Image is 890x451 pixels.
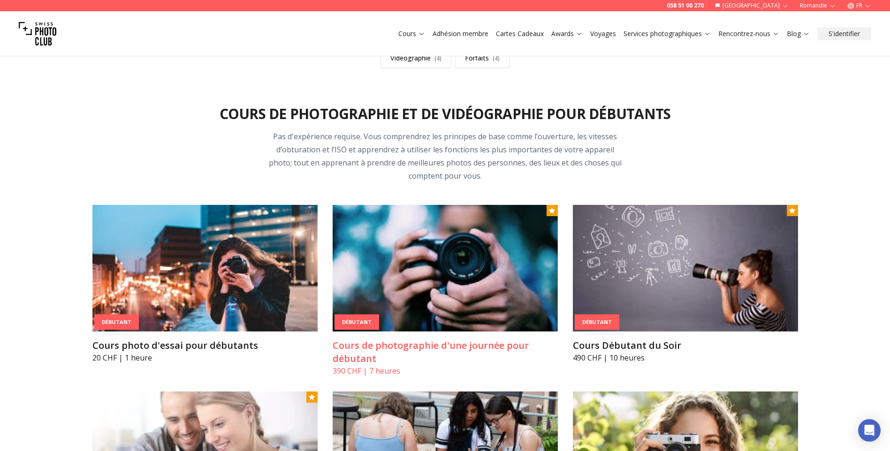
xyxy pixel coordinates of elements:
[783,27,814,40] button: Blog
[492,27,548,40] button: Cartes Cadeaux
[433,29,488,38] a: Adhésion membre
[333,205,558,331] img: Cours de photographie d'une journée pour débutant
[551,29,583,38] a: Awards
[667,2,704,9] a: 058 51 00 270
[493,54,500,62] span: ( 4 )
[398,29,425,38] a: Cours
[92,352,318,363] p: 20 CHF | 1 heure
[94,315,139,330] div: Débutant
[624,29,711,38] a: Services photographiques
[787,29,810,38] a: Blog
[548,27,586,40] button: Awards
[92,205,318,331] img: Cours photo d'essai pour débutants
[333,339,558,365] h3: Cours de photographie d'une journée pour débutant
[573,205,798,331] img: Cours Débutant du Soir
[220,105,671,122] h2: Cours de photographie et de vidéographie pour débutants
[333,365,558,376] p: 390 CHF | 7 heures
[858,419,881,442] div: Open Intercom Messenger
[333,205,558,376] a: Cours de photographie d'une journée pour débutantDébutantCours de photographie d'une journée pour...
[335,315,379,330] div: Débutant
[573,205,798,363] a: Cours Débutant du SoirDébutantCours Débutant du Soir490 CHF | 10 heures
[817,27,871,40] button: S'identifier
[395,27,429,40] button: Cours
[380,48,451,68] a: Vidéographie(4)
[434,54,441,62] span: ( 4 )
[19,15,56,53] img: Swiss photo club
[715,27,783,40] button: Rencontrez-nous
[573,339,798,352] h3: Cours Débutant du Soir
[496,29,544,38] a: Cartes Cadeaux
[92,339,318,352] h3: Cours photo d'essai pour débutants
[718,29,779,38] a: Rencontrez-nous
[573,352,798,363] p: 490 CHF | 10 heures
[429,27,492,40] button: Adhésion membre
[455,48,510,68] a: Forfaits(4)
[620,27,715,40] button: Services photographiques
[269,131,622,181] span: Pas d'expérience requise. Vous comprendrez les principes de base comme l’ouverture, les vitesses ...
[92,205,318,363] a: Cours photo d'essai pour débutantsDébutantCours photo d'essai pour débutants20 CHF | 1 heure
[590,29,616,38] a: Voyages
[586,27,620,40] button: Voyages
[575,315,619,330] div: Débutant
